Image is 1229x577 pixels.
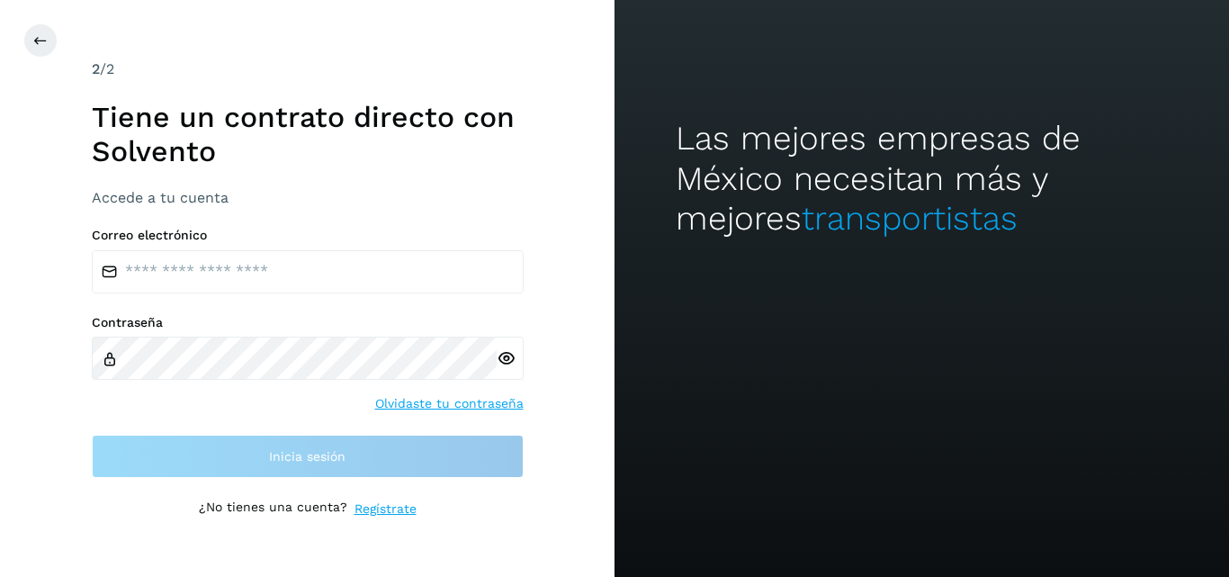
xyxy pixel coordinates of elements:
h1: Tiene un contrato directo con Solvento [92,100,524,169]
a: Regístrate [354,500,417,518]
h2: Las mejores empresas de México necesitan más y mejores [676,119,1167,239]
span: Inicia sesión [269,450,345,463]
div: /2 [92,59,524,80]
a: Olvidaste tu contraseña [375,394,524,413]
p: ¿No tienes una cuenta? [199,500,347,518]
label: Contraseña [92,315,524,330]
h3: Accede a tu cuenta [92,189,524,206]
label: Correo electrónico [92,228,524,243]
button: Inicia sesión [92,435,524,478]
span: transportistas [802,199,1018,238]
span: 2 [92,60,100,77]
